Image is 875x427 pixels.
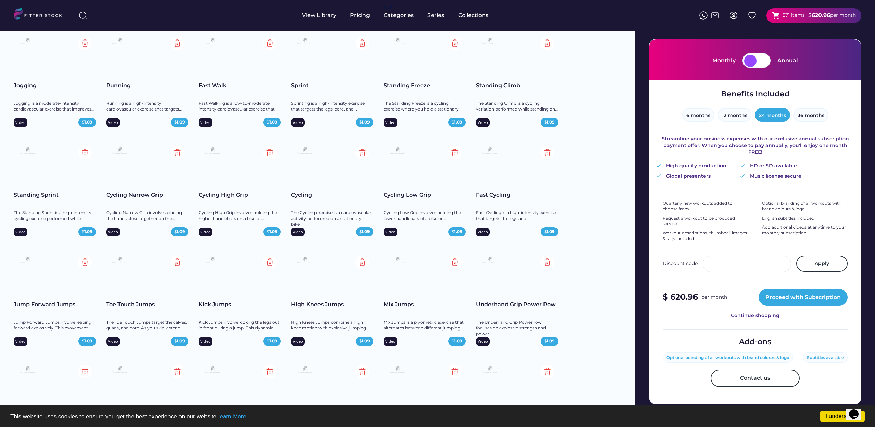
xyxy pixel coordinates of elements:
div: Standing Sprint [14,191,96,199]
div: Cycling Low Grip [384,191,466,199]
div: $ [452,338,462,344]
img: Frame%2079%20%281%29.svg [17,364,38,376]
img: Frame%2079%20%281%29.svg [387,255,408,266]
strong: 1.09 [547,119,555,125]
strong: 1.09 [177,338,185,344]
div: Quarterly new workouts added to choose from [663,200,748,212]
img: Group%201000002354.svg [540,36,554,50]
div: Streamline your business expenses with our exclusive annual subscription payment offer. When you ... [656,135,854,156]
img: Vector%20%282%29.svg [740,164,745,167]
img: Group%201000002354.svg [448,365,462,378]
img: Vector%20%282%29.svg [656,174,661,178]
strong: $ 620.96 [663,292,698,302]
img: Vector%20%282%29.svg [740,174,745,178]
img: Group%201000002354.svg [171,36,184,50]
img: Group%201000002354.svg [355,36,369,50]
img: Group%201000002354.svg [263,365,277,378]
img: Group%201000002354.svg [171,255,184,269]
div: Sprint [291,82,373,89]
div: $ [174,119,185,125]
div: High quality production [666,163,726,169]
div: Video [15,229,26,234]
div: Sprinting is a high-intensity exercise that targets the legs, core, and... [291,101,373,112]
div: $ [267,338,277,344]
div: Annual [777,57,798,64]
div: $ [452,119,462,125]
div: Global presenters [666,173,711,180]
a: I understand! [820,411,865,422]
div: Pricing [350,12,370,19]
img: Frame%2079%20%281%29.svg [479,255,500,266]
div: $ [359,229,370,235]
a: Learn More [216,413,246,420]
button: 12 months [718,108,751,122]
div: Cycling Narrow Grip involves placing the hands close together on the... [106,210,188,222]
img: Group%201000002354.svg [263,255,277,269]
button: Proceed with Subscription [759,289,848,306]
div: Video [385,229,396,234]
div: Optional branding of all workouts with brand colours & logo [666,355,789,361]
div: $ [82,119,92,125]
div: 571 items [783,12,805,19]
div: The Underhand Grip Power row focuses on explosive strength and power... [476,320,558,337]
div: Standing Climb [476,82,558,89]
strong: 1.09 [362,229,370,234]
div: Discount code [663,260,698,267]
div: Video [108,120,118,125]
div: Jump Forward Jumps involve leaping forward explosively. This movement... [14,320,96,331]
p: This website uses cookies to ensure you get the best experience on our website [10,414,865,419]
img: Frame%2079%20%281%29.svg [387,364,408,376]
div: fvck [384,3,392,10]
div: Monthly [712,57,736,64]
div: $ [267,229,277,235]
div: The Toe Touch Jumps target the calves, quads, and core. As you skip, extend... [106,320,188,331]
div: Workout descriptions, thumbnail images & tags included [663,230,748,242]
button: shopping_cart [772,11,780,20]
img: search-normal%203.svg [79,11,87,20]
div: The Cycling exercise is a cardiovascular activity performed on a stationary bike... [291,210,373,227]
button: Contact us [711,370,800,387]
img: Group%201000002354.svg [78,146,92,159]
img: Frame%2079%20%281%29.svg [295,255,315,266]
img: Frame%2079%20%281%29.svg [17,255,38,266]
img: Group%201000002354.svg [171,365,184,378]
img: Frame%2079%20%281%29.svg [202,364,223,376]
strong: 1.09 [269,119,277,125]
div: Cycling [291,191,373,199]
div: $ [174,229,185,235]
div: $ [359,338,370,344]
div: Jump Forward Jumps [14,301,96,308]
div: Running [106,82,188,89]
div: Video [385,339,396,344]
div: Continue shopping [731,312,779,319]
div: Cycling High Grip [199,191,281,199]
div: Music license secure [750,173,801,180]
strong: 1.09 [547,338,555,344]
div: Underhand Grip Power Row [476,301,558,308]
img: profile-circle.svg [729,11,738,20]
div: Video [478,120,488,125]
div: English subtitles included [762,216,814,221]
div: Fast Walk [199,82,281,89]
strong: 1.09 [269,229,277,234]
div: Video [108,229,118,234]
div: $ [544,119,555,125]
div: Video [200,120,211,125]
img: Frame%2079%20%281%29.svg [479,364,500,376]
div: Add-ons [739,337,771,347]
div: The Standing Climb is a cycling variation performed while standing on... [476,101,558,112]
div: Jogging is a moderate-intensity cardiovascular exercise that improves... [14,101,96,112]
div: Running is a high-intensity cardiovascular exercise that targets... [106,101,188,112]
div: Kick Jumps [199,301,281,308]
strong: 1.09 [454,338,462,344]
div: Fast Cycling is a high-intensity exercise that targets the legs and... [476,210,558,222]
div: $ [808,12,812,19]
div: $ [544,338,555,344]
div: Toe Touch Jumps [106,301,188,308]
button: 24 months [755,108,790,122]
img: LOGO.svg [14,8,68,22]
button: Apply [796,256,848,272]
div: Mix Jumps is a plyometric exercise that alternates between different jumping... [384,320,466,331]
img: Frame%2079%20%281%29.svg [387,145,408,157]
